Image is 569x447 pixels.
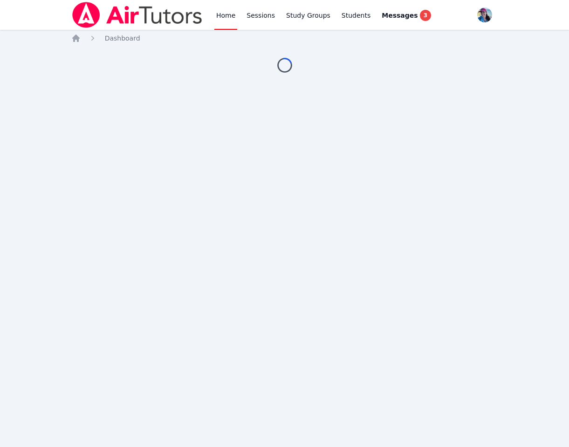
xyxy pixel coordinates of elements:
span: 3 [420,10,431,21]
span: Dashboard [105,34,140,42]
img: Air Tutors [71,2,203,28]
span: Messages [382,11,418,20]
nav: Breadcrumb [71,34,498,43]
a: Dashboard [105,34,140,43]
